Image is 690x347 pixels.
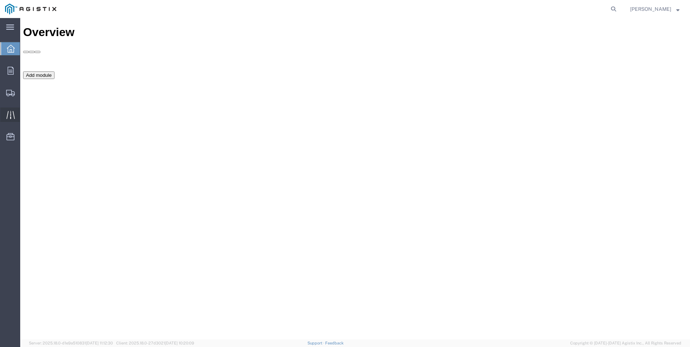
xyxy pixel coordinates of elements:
[29,341,113,345] span: Server: 2025.18.0-d1e9a510831
[630,5,680,13] button: [PERSON_NAME]
[307,341,326,345] a: Support
[116,341,194,345] span: Client: 2025.18.0-27d3021
[86,341,113,345] span: [DATE] 11:12:30
[5,4,56,14] img: logo
[20,18,690,339] iframe: FS Legacy Container
[570,340,681,346] span: Copyright © [DATE]-[DATE] Agistix Inc., All Rights Reserved
[325,341,344,345] a: Feedback
[165,341,194,345] span: [DATE] 10:20:09
[630,5,671,13] span: Rick Judd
